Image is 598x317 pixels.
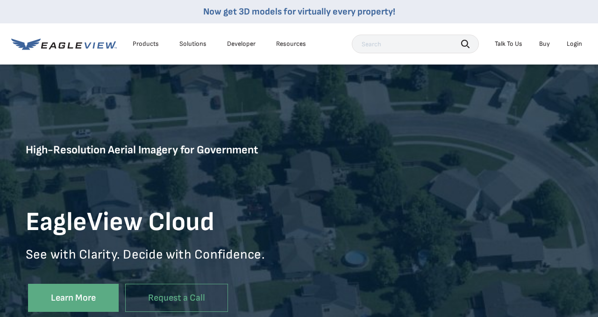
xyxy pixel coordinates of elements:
[203,6,395,17] a: Now get 3D models for virtually every property!
[299,153,572,308] iframe: EagleView Cloud Overview
[28,284,119,312] a: Learn More
[276,40,306,48] div: Resources
[125,284,228,312] a: Request a Call
[227,40,256,48] a: Developer
[26,206,299,239] h1: EagleView Cloud
[495,40,522,48] div: Talk To Us
[26,246,299,277] p: See with Clarity. Decide with Confidence.
[352,35,479,53] input: Search
[179,40,206,48] div: Solutions
[567,40,582,48] div: Login
[539,40,550,48] a: Buy
[133,40,159,48] div: Products
[26,143,299,199] h5: High-Resolution Aerial Imagery for Government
